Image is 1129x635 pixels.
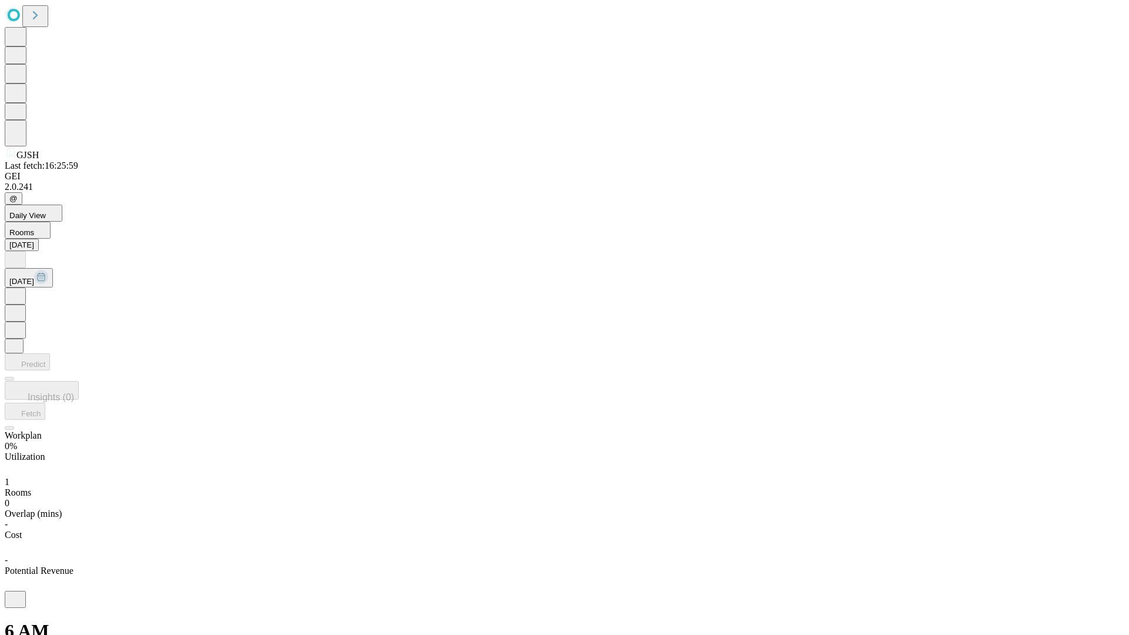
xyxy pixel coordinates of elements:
div: 2.0.241 [5,182,1124,192]
span: Overlap (mins) [5,509,62,519]
span: Insights (0) [28,392,74,402]
button: [DATE] [5,239,39,251]
span: Workplan [5,430,42,440]
button: Fetch [5,403,45,420]
span: [DATE] [9,277,34,286]
span: GJSH [16,150,39,160]
span: Rooms [5,487,31,497]
span: 0 [5,498,9,508]
span: Daily View [9,211,46,220]
span: Cost [5,530,22,540]
span: Last fetch: 16:25:59 [5,161,78,171]
button: Rooms [5,222,51,239]
span: 1 [5,477,9,487]
span: Rooms [9,228,34,237]
span: - [5,519,8,529]
button: Daily View [5,205,62,222]
div: GEI [5,171,1124,182]
span: @ [9,194,18,203]
span: 0% [5,441,17,451]
span: Potential Revenue [5,566,74,576]
span: - [5,555,8,565]
button: [DATE] [5,268,53,288]
span: Utilization [5,452,45,462]
button: Predict [5,353,50,370]
button: @ [5,192,22,205]
button: Insights (0) [5,381,79,400]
